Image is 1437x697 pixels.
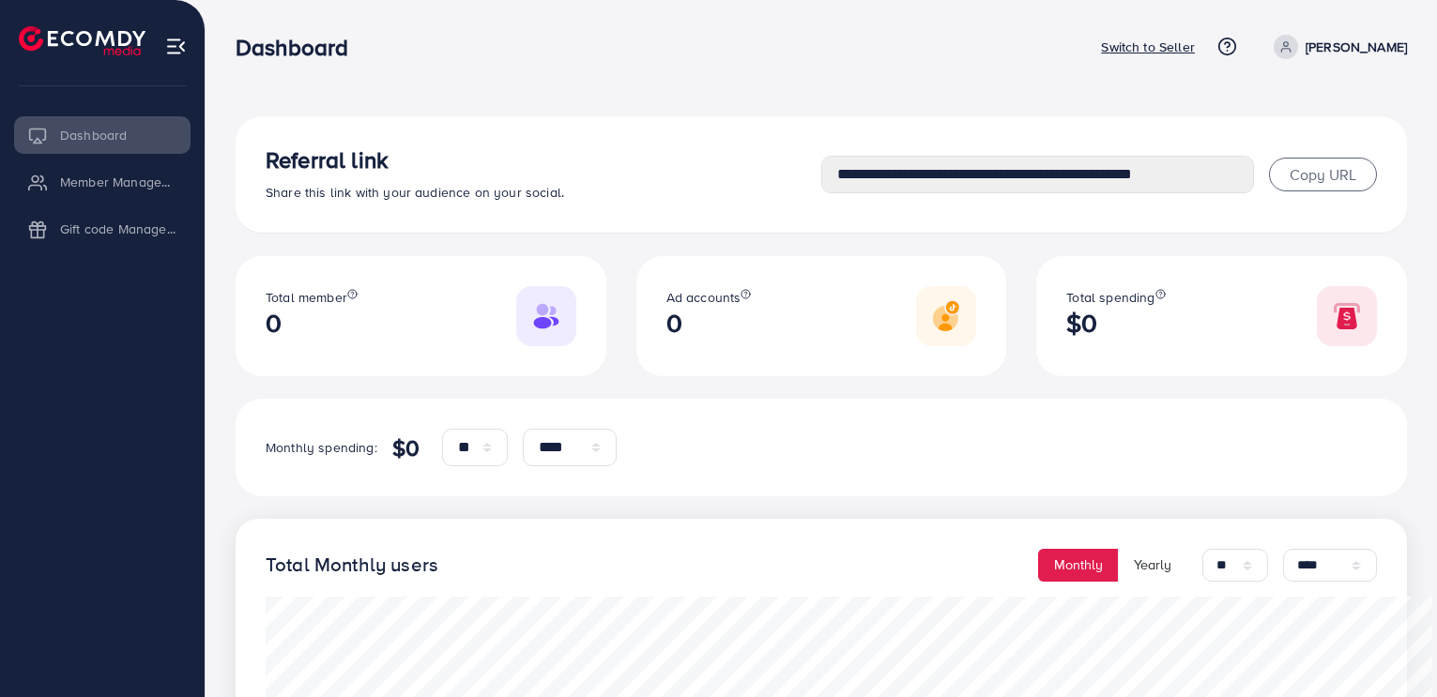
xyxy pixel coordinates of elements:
h4: Total Monthly users [266,553,438,577]
img: Responsive image [916,286,976,346]
h2: 0 [266,308,358,339]
span: Total member [266,288,347,307]
h3: Referral link [266,146,821,174]
h3: Dashboard [236,34,363,61]
img: Responsive image [516,286,576,346]
img: menu [165,36,187,57]
img: logo [19,26,145,55]
span: Share this link with your audience on your social. [266,183,564,202]
button: Monthly [1038,549,1119,582]
p: Monthly spending: [266,436,377,459]
h2: $0 [1066,308,1165,339]
h4: $0 [392,434,420,462]
span: Copy URL [1290,164,1356,185]
span: Ad accounts [666,288,741,307]
a: [PERSON_NAME] [1266,35,1407,59]
h2: 0 [666,308,752,339]
p: [PERSON_NAME] [1306,36,1407,58]
img: Responsive image [1317,286,1377,346]
button: Copy URL [1269,158,1377,191]
span: Total spending [1066,288,1154,307]
p: Switch to Seller [1101,36,1195,58]
button: Yearly [1118,549,1187,582]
